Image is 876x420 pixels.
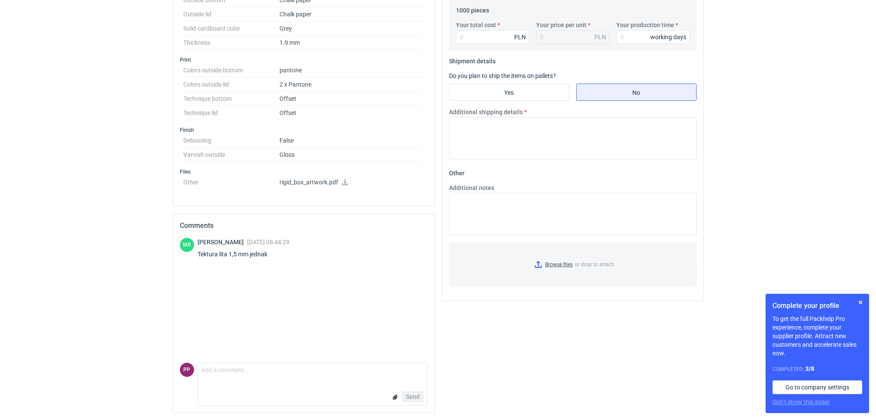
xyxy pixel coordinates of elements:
label: Do you plan to ship the items on pallets? [449,72,556,79]
dd: False [279,134,424,148]
dd: Chalk paper [279,7,424,22]
figcaption: MS [180,238,194,252]
dd: Gloss [279,148,424,162]
legend: 1000 pieces [456,3,489,14]
div: Tektura lita 1,5 mm jednak [198,250,289,258]
dd: pantone [279,63,424,78]
div: Completed: [772,364,862,373]
dt: Technique lid [183,106,279,120]
div: Paulina Pander [180,363,194,377]
button: Don’t show this again [772,398,830,406]
label: Your production time [616,21,674,29]
h3: Finish [180,127,427,134]
span: [PERSON_NAME] [198,239,247,246]
dt: Solid cardboard color [183,22,279,36]
dd: Grey [279,22,424,36]
label: No [576,84,697,101]
a: Go to company settings [772,380,862,394]
div: PLN [594,33,606,41]
dt: Varnish outside [183,148,279,162]
h2: Comments [180,221,427,231]
input: 0 [456,30,529,44]
dt: Debossing [183,134,279,148]
button: Skip for now [855,297,866,308]
figcaption: PP [180,363,194,377]
label: Yes [449,84,569,101]
span: [DATE] 08:44:29 [247,239,289,246]
div: Maciej Sikora [180,238,194,252]
dt: Outside lid [183,7,279,22]
div: working days [650,33,686,41]
legend: Shipment details [449,54,496,65]
dd: Offset [279,106,424,120]
dt: Technique bottom [183,92,279,106]
strong: 3 / 8 [805,365,814,372]
legend: Other [449,166,465,177]
dt: Colors outside bottom [183,63,279,78]
div: PLN [514,33,526,41]
input: 0 [616,30,690,44]
dt: Thickness [183,36,279,50]
span: Send [406,394,420,400]
dt: Other [183,175,279,193]
dd: 1.9 mm [279,36,424,50]
h3: Print [180,56,427,63]
label: or drop to attach [449,243,696,286]
h1: Complete your profile [772,301,862,311]
dd: 2 x Pantone [279,78,424,92]
dd: Offset [279,92,424,106]
p: rigid_box_artwork.pdf [279,179,424,187]
label: Your price per unit [536,21,587,29]
label: Your total cost [456,21,496,29]
label: Additional notes [449,184,494,192]
p: To get the full Packhelp Pro experience, complete your supplier profile. Attract new customers an... [772,314,862,358]
label: Additional shipping details [449,108,523,116]
dt: Colors outside lid [183,78,279,92]
h3: Files [180,168,427,175]
button: Send [402,392,424,402]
